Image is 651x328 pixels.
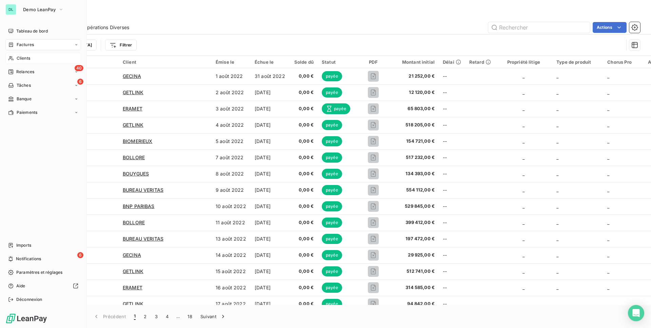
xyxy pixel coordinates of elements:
[556,89,558,95] span: _
[75,65,83,71] span: 40
[556,155,558,160] span: _
[439,231,465,247] td: --
[556,220,558,225] span: _
[212,214,251,231] td: 11 août 2022
[123,89,143,95] span: GETLINK
[607,122,609,128] span: _
[394,301,435,307] span: 94 842,00 €
[251,182,290,198] td: [DATE]
[522,89,525,95] span: _
[607,138,609,144] span: _
[322,136,342,146] span: payée
[556,252,558,258] span: _
[294,252,314,259] span: 0,00 €
[322,201,342,211] span: payée
[123,138,153,144] span: BIOMERIEUX
[89,309,130,324] button: Précédent
[394,219,435,226] span: 399 412,00 €
[294,59,314,65] div: Solde dû
[394,73,435,80] span: 21 252,00 €
[123,122,143,128] span: GETLINK
[522,203,525,209] span: _
[607,252,609,258] span: _
[394,122,435,128] span: 518 205,00 €
[123,187,163,193] span: BUREAU VERITAS
[212,117,251,133] td: 4 août 2022
[251,84,290,101] td: [DATE]
[294,301,314,307] span: 0,00 €
[294,73,314,80] span: 0,00 €
[322,71,342,81] span: payée
[394,235,435,242] span: 197 472,00 €
[294,89,314,96] span: 0,00 €
[439,247,465,263] td: --
[439,101,465,117] td: --
[83,24,129,31] span: Opérations Diverses
[212,280,251,296] td: 16 août 2022
[522,138,525,144] span: _
[123,203,155,209] span: BNP PARIBAS
[322,283,342,293] span: payée
[607,59,640,65] div: Chorus Pro
[439,117,465,133] td: --
[123,252,141,258] span: GECINA
[77,79,83,85] span: 6
[294,122,314,128] span: 0,00 €
[123,73,141,79] span: GECINA
[212,263,251,280] td: 15 août 2022
[123,285,142,290] span: ERAMET
[522,236,525,242] span: _
[16,28,48,34] span: Tableau de bord
[196,309,231,324] button: Suivant
[251,214,290,231] td: [DATE]
[294,284,314,291] span: 0,00 €
[212,149,251,166] td: 7 août 2022
[556,236,558,242] span: _
[522,220,525,225] span: _
[251,149,290,166] td: [DATE]
[322,152,342,163] span: payée
[173,311,183,322] span: …
[5,4,16,15] div: DL
[394,252,435,259] span: 29 925,00 €
[294,170,314,177] span: 0,00 €
[130,309,140,324] button: 1
[394,154,435,161] span: 517 232,00 €
[151,309,162,324] button: 3
[439,280,465,296] td: --
[439,84,465,101] td: --
[17,82,31,88] span: Tâches
[123,155,145,160] span: BOLLORE
[23,7,56,12] span: Demo LeanPay
[140,309,151,324] button: 2
[16,283,25,289] span: Aide
[251,198,290,214] td: [DATE]
[322,234,342,244] span: payée
[212,231,251,247] td: 13 août 2022
[522,155,525,160] span: _
[123,268,143,274] span: GETLINK
[212,247,251,263] td: 14 août 2022
[439,263,465,280] td: --
[123,171,149,177] span: BOUYGUES
[251,166,290,182] td: [DATE]
[251,296,290,312] td: [DATE]
[294,268,314,275] span: 0,00 €
[251,231,290,247] td: [DATE]
[522,285,525,290] span: _
[212,198,251,214] td: 10 août 2022
[294,219,314,226] span: 0,00 €
[322,299,342,309] span: payée
[16,242,31,248] span: Imports
[394,170,435,177] span: 134 393,00 €
[322,120,342,130] span: payée
[16,256,41,262] span: Notifications
[522,73,525,79] span: _
[17,55,30,61] span: Clients
[294,203,314,210] span: 0,00 €
[5,281,81,291] a: Aide
[294,187,314,193] span: 0,00 €
[394,59,435,65] div: Montant initial
[322,218,342,228] span: payée
[607,203,609,209] span: _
